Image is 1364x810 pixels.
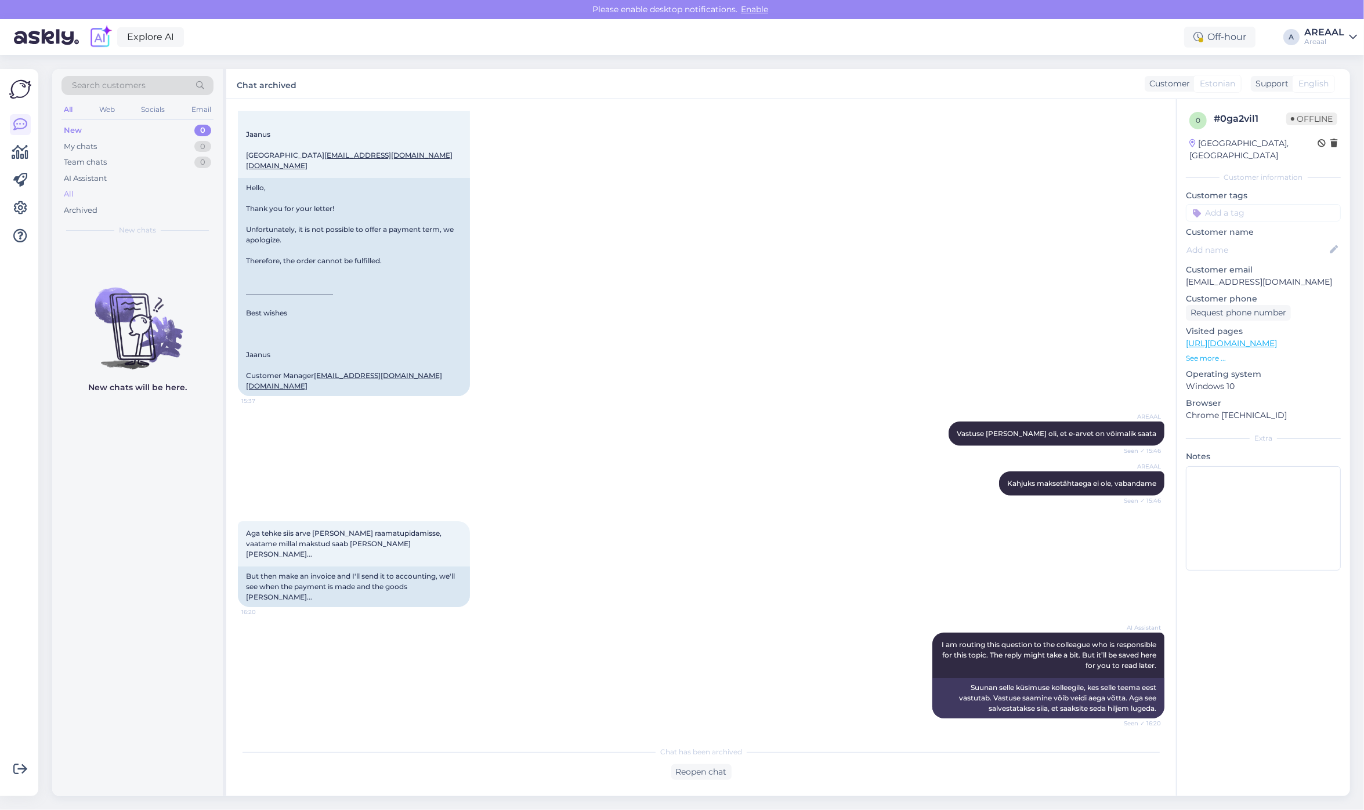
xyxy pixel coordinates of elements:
div: AREAAL [1304,28,1344,37]
p: Browser [1186,397,1341,409]
div: 0 [194,125,211,136]
span: Enable [737,4,772,14]
span: AI Assistant [1117,623,1161,632]
p: Windows 10 [1186,380,1341,393]
div: Extra [1186,433,1341,444]
img: No chats [52,267,223,371]
p: Customer name [1186,226,1341,238]
a: [EMAIL_ADDRESS][DOMAIN_NAME] [314,371,442,380]
span: Search customers [72,79,146,92]
p: Operating system [1186,368,1341,380]
span: Vastuse [PERSON_NAME] oli, et e-arvet on võimalik saata [957,429,1156,438]
span: Offline [1286,112,1337,125]
div: 0 [194,141,211,152]
span: Chat has been archived [660,747,742,757]
a: Explore AI [117,27,184,47]
p: Visited pages [1186,325,1341,337]
p: Customer phone [1186,293,1341,305]
div: Reopen chat [671,764,732,780]
div: Hello, Thank you for your letter! Unfortunately, it is not possible to offer a payment term, we a... [238,178,470,396]
div: New [64,125,82,136]
div: Customer [1145,78,1190,90]
div: Areaal [1304,37,1344,46]
div: Customer information [1186,172,1341,183]
div: A [1283,29,1300,45]
span: 15:37 [241,397,285,405]
div: Support [1251,78,1289,90]
div: Team chats [64,157,107,168]
div: Request phone number [1186,305,1291,321]
span: 16:20 [241,608,285,616]
div: # 0ga2vil1 [1214,112,1286,126]
input: Add a tag [1186,204,1341,221]
div: 0 [194,157,211,168]
div: [GEOGRAPHIC_DATA], [GEOGRAPHIC_DATA] [1189,137,1318,162]
p: Notes [1186,451,1341,463]
p: [EMAIL_ADDRESS][DOMAIN_NAME] [1186,276,1341,288]
p: Chrome [TECHNICAL_ID] [1186,409,1341,422]
p: Customer email [1186,264,1341,276]
p: New chats will be here. [88,382,187,394]
p: Customer tags [1186,190,1341,202]
div: All [64,188,74,200]
div: Web [97,102,117,117]
div: Off-hour [1184,27,1256,48]
a: AREAALAreaal [1304,28,1357,46]
span: I am routing this question to the colleague who is responsible for this topic. The reply might ta... [942,640,1158,670]
span: AREAAL [1117,462,1161,471]
div: But then make an invoice and I'll send it to accounting, we'll see when the payment is made and t... [238,566,470,607]
span: Aga tehke siis arve [PERSON_NAME] raamatupidamisse, vaatame millal makstud saab [PERSON_NAME] [PE... [246,529,443,558]
span: Seen ✓ 15:46 [1117,496,1161,505]
div: Archived [64,205,97,216]
a: [DOMAIN_NAME] [246,161,307,170]
span: Kahjuks maksetähtaega ei ole, vabandame [1007,479,1156,488]
span: Estonian [1200,78,1235,90]
span: 0 [1196,116,1200,125]
img: explore-ai [88,25,113,49]
span: Seen ✓ 15:46 [1117,446,1161,455]
span: AREAAL [1117,412,1161,421]
div: My chats [64,141,97,152]
div: Socials [139,102,167,117]
div: All [61,102,75,117]
a: [URL][DOMAIN_NAME] [1186,338,1277,348]
span: Seen ✓ 16:20 [1117,719,1161,728]
span: English [1298,78,1329,90]
img: Askly Logo [9,78,31,100]
p: See more ... [1186,353,1341,364]
div: AI Assistant [64,173,107,184]
div: Suunan selle küsimuse kolleegile, kes selle teema eest vastutab. Vastuse saamine võib veidi aega ... [932,678,1164,718]
a: [DOMAIN_NAME] [246,382,307,390]
input: Add name [1186,244,1327,256]
span: New chats [119,225,156,235]
div: Email [189,102,214,117]
label: Chat archived [237,76,296,92]
a: [EMAIL_ADDRESS][DOMAIN_NAME] [324,151,453,159]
